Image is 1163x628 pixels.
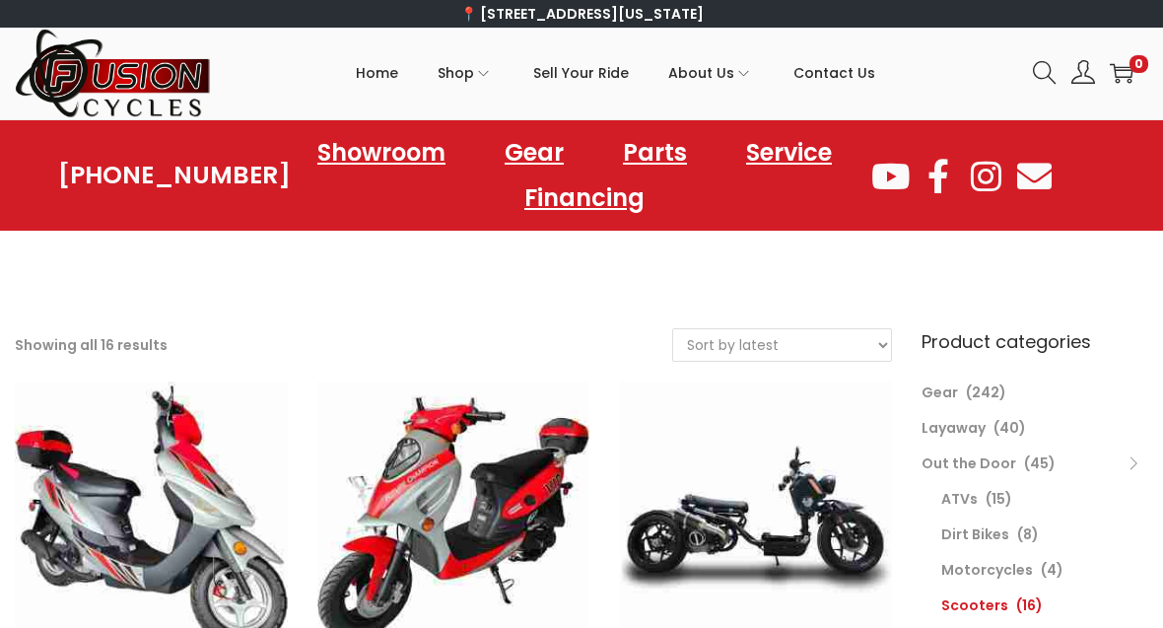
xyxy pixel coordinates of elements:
p: Showing all 16 results [15,331,168,359]
a: Gear [485,130,583,175]
a: Gear [922,383,958,402]
a: Contact Us [793,29,875,117]
span: (15) [986,489,1012,509]
a: Parts [603,130,707,175]
span: Home [356,48,398,98]
a: Financing [505,175,664,221]
select: Shop order [673,329,891,361]
img: Woostify retina logo [15,28,212,119]
a: Dirt Bikes [941,524,1009,544]
a: Layaway [922,418,986,438]
span: Contact Us [793,48,875,98]
span: (242) [966,383,1006,402]
a: 0 [1110,61,1133,85]
a: Shop [438,29,494,117]
span: About Us [668,48,734,98]
span: (45) [1024,454,1056,473]
span: (4) [1041,560,1063,580]
a: Scooters [941,595,1008,615]
span: (8) [1017,524,1039,544]
a: Service [726,130,852,175]
a: Home [356,29,398,117]
a: Motorcycles [941,560,1033,580]
a: ATVs [941,489,978,509]
span: (16) [1016,595,1043,615]
h6: Product categories [922,328,1148,355]
a: 📍 [STREET_ADDRESS][US_STATE] [460,4,704,24]
span: Shop [438,48,474,98]
nav: Primary navigation [212,29,1018,117]
a: Out the Door [922,454,1016,473]
a: Sell Your Ride [533,29,629,117]
a: Showroom [298,130,465,175]
span: (40) [993,418,1026,438]
a: About Us [668,29,754,117]
span: Sell Your Ride [533,48,629,98]
nav: Menu [291,130,868,221]
a: [PHONE_NUMBER] [58,162,291,189]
